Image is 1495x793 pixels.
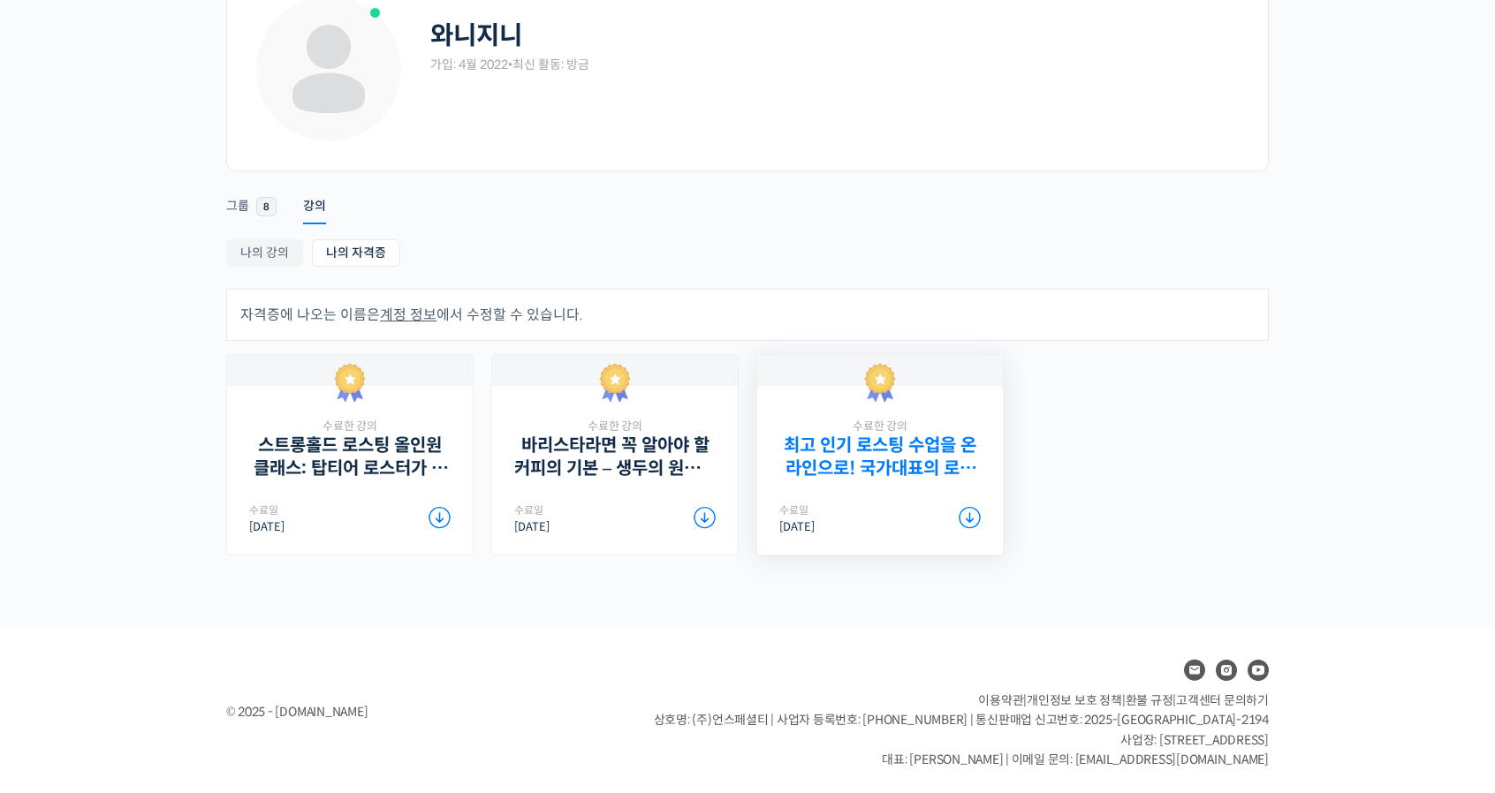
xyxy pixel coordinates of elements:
[303,198,326,224] div: 강의
[226,176,277,221] a: 그룹 8
[779,434,981,479] a: 최고 인기 로스팅 수업을 온라인으로! 국가대표의 로스팅 클래스
[654,691,1269,770] p: | | | 상호명: (주)언스페셜티 | 사업자 등록번호: [PHONE_NUMBER] | 통신판매업 신고번호: 2025-[GEOGRAPHIC_DATA]-2194 사업장: [ST...
[1176,692,1269,708] span: 고객센터 문의하기
[226,700,610,724] div: © 2025 - [DOMAIN_NAME]
[249,419,451,434] span: 수료한 강의
[228,560,339,604] a: 설정
[256,197,277,216] span: 8
[514,505,615,516] span: 수료일
[56,586,66,600] span: 홈
[1027,692,1122,708] a: 개인정보 보호 정책
[226,289,1269,341] div: 자격증에 나오는 이름은 에서 수정할 수 있습니다.
[226,176,1269,220] nav: Primary menu
[380,306,436,324] a: 계정 정보
[514,505,615,532] div: [DATE]
[5,560,117,604] a: 홈
[249,434,451,479] a: 스트롱홀드 로스팅 올인원 클래스: 탑티어 로스터가 알려주는 스트롱홀드 A to Z 가이드
[514,434,716,479] a: 바리스타라면 꼭 알아야 할 커피의 기본 – 생두의 원산지별 특징부터 구입, 품질 관리까지
[430,57,1241,73] div: 가입: 4월 2022 최신 활동: 방금
[430,20,522,51] h2: 와니지니
[226,198,249,224] div: 그룹
[514,419,716,434] span: 수료한 강의
[978,692,1023,708] a: 이용약관
[162,587,183,601] span: 대화
[779,419,981,434] span: 수료한 강의
[1126,692,1173,708] a: 환불 규정
[273,586,294,600] span: 설정
[117,560,228,604] a: 대화
[508,57,512,72] span: •
[312,239,400,267] a: 나의 자격증
[249,505,350,532] div: [DATE]
[779,505,880,532] div: [DATE]
[779,505,880,516] span: 수료일
[303,176,326,220] a: 강의
[226,239,1269,271] nav: Sub Menu
[226,239,303,267] a: 나의 강의
[249,505,350,516] span: 수료일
